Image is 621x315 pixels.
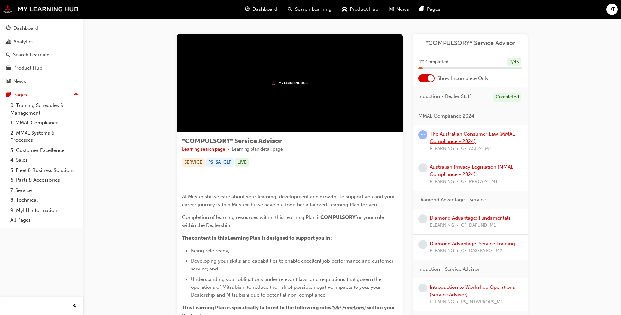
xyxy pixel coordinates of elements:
a: Introduction to Workshop Operations (Service Advisor) [430,284,515,298]
a: Learning search page [182,146,225,152]
img: mmal [3,5,79,13]
a: news-iconNews [384,3,414,16]
button: DashboardAnalyticsSearch LearningProduct HubNews [3,21,81,89]
a: 6. Parts & Accessories [8,175,81,185]
span: Understanding your obligations under relevant laws and regulations that govern the operations of ... [191,276,383,298]
span: News [396,6,409,13]
div: Dashboard [13,25,38,32]
span: ELEARNING [430,247,454,255]
a: Product Hub [3,62,81,74]
div: SERVICE [182,158,205,167]
a: 5. Fleet & Business Solutions [8,165,81,176]
span: ELEARNING [430,145,454,153]
div: Search Learning [13,51,50,59]
div: Completed [493,93,521,102]
span: CF_DASERVICE_M2 [461,247,502,255]
span: CF_DAFUND_M1 [461,222,496,229]
a: Diamond Advantage: Service Training [430,241,515,247]
div: PS_SA_CLP [206,158,234,167]
span: At Mitsubishi we care about your learning, development and growth. To support you and your career... [182,194,396,208]
span: COMPULSORY [320,214,356,220]
span: learningRecordVerb_NONE-icon [418,163,427,172]
a: pages-iconPages [414,3,446,16]
div: News [13,78,26,85]
a: car-iconProduct Hub [337,3,384,16]
span: up-icon [74,90,78,99]
span: CF_PRVCY24_M1 [461,178,498,186]
span: Dashboard [252,6,277,13]
span: This Learning Plan is specifically tailored to the following roles [182,305,331,311]
a: 7. Service [8,185,81,195]
span: Being role ready; [191,248,229,254]
a: 2. MMAL Systems & Processes [8,128,81,145]
span: for your role within the Dealership. [182,214,385,228]
a: 1. MMAL Compliance [8,118,81,128]
span: car-icon [6,65,11,71]
button: Pages [3,89,81,101]
span: search-icon [6,52,10,58]
div: Analytics [13,38,34,46]
span: pages-icon [6,92,11,98]
span: Induction - Service Advisor [418,266,480,273]
a: *COMPULSORY* Service Advisor [418,39,522,47]
a: Search Learning [3,49,81,61]
span: The content in this Learning Plan is designed to support you in: [182,235,332,241]
span: Developing your skills and capabilities to enable excellent job performance and customer service;... [191,258,395,272]
a: search-iconSearch Learning [283,3,337,16]
span: chart-icon [6,39,11,45]
span: prev-icon [72,302,77,310]
span: ELEARNING [430,178,454,186]
div: LIVE [235,158,249,167]
div: Pages [13,91,27,99]
a: Analytics [3,36,81,48]
span: PS_INTWRKOPS_M1 [461,298,503,306]
span: guage-icon [245,5,250,13]
a: 4. Sales [8,155,81,165]
span: ELEARNING [430,298,454,306]
span: learningRecordVerb_ATTEMPT-icon [418,130,427,139]
span: search-icon [288,5,292,13]
span: 4 % Completed [418,58,448,66]
a: Dashboard [3,22,81,34]
span: *COMPULSORY* Service Advisor [182,137,282,145]
span: Induction - Dealer Staff [418,93,471,100]
span: KT [609,6,615,13]
a: guage-iconDashboard [240,3,283,16]
div: 2 / 45 [507,58,521,66]
span: news-icon [389,5,394,13]
span: Diamond Advantage - Service [418,196,486,204]
span: pages-icon [419,5,424,13]
a: 3. Customer Excellence [8,145,81,156]
span: car-icon [342,5,347,13]
div: Product Hub [13,65,42,72]
span: Product Hub [350,6,378,13]
span: Show Incomplete Only [437,75,489,82]
span: CF_ACL24_M1 [461,145,491,153]
span: learningRecordVerb_NONE-icon [418,214,427,223]
a: The Australian Consumer Law (MMAL Compliance - 2024) [430,131,515,144]
a: News [3,75,81,87]
a: All Pages [8,215,81,225]
a: 0. Training Schedules & Management [8,101,81,118]
span: ELEARNING [430,222,454,229]
a: Australian Privacy Legislation (MMAL Compliance - 2024) [430,164,513,177]
a: 8. Technical [8,195,81,205]
span: learningRecordVerb_NONE-icon [418,240,427,249]
li: Learning plan detail page [232,146,283,153]
span: news-icon [6,79,11,84]
span: Pages [427,6,440,13]
span: guage-icon [6,26,11,31]
span: MMAL Compliance 2024 [418,112,474,120]
button: KT [606,4,618,15]
a: Diamond Advantage: Fundamentals [430,215,511,221]
a: 9. MyLH Information [8,205,81,215]
span: Search Learning [295,6,332,13]
span: learningRecordVerb_NONE-icon [418,284,427,292]
span: (SAP Functions) [331,305,366,311]
img: mmal [272,81,308,85]
span: Completion of learning resources within this Learning Plan is [182,214,320,220]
